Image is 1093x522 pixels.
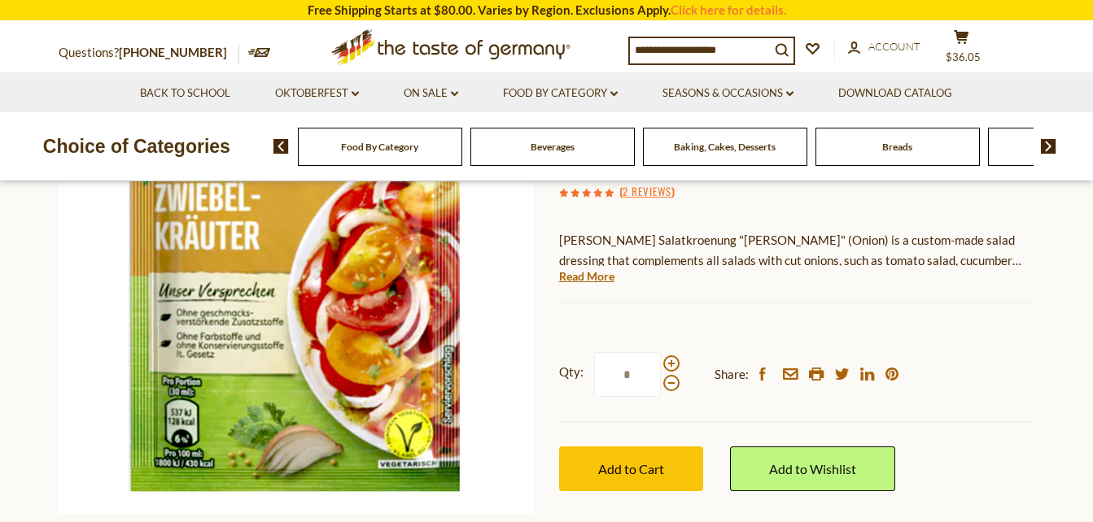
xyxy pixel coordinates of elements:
[273,139,289,154] img: previous arrow
[59,38,535,514] img: Knorr "Salatkroenung" Herbs with Onion Salad Dressing Mix, 5 sachets
[140,85,230,102] a: Back to School
[715,364,749,385] span: Share:
[341,141,418,153] a: Food By Category
[730,446,895,491] a: Add to Wishlist
[662,85,794,102] a: Seasons & Occasions
[946,50,981,63] span: $36.05
[559,230,1035,271] p: [PERSON_NAME] Salatkroenung "[PERSON_NAME]" (Onion) is a custom-made salad dressing that compleme...
[882,141,912,153] a: Breads
[59,42,239,63] p: Questions?
[674,141,776,153] a: Baking, Cakes, Desserts
[868,40,920,53] span: Account
[531,141,575,153] a: Beverages
[275,85,359,102] a: Oktoberfest
[938,29,986,70] button: $36.05
[623,183,671,201] a: 2 Reviews
[848,38,920,56] a: Account
[594,352,661,397] input: Qty:
[598,461,664,476] span: Add to Cart
[119,45,227,59] a: [PHONE_NUMBER]
[559,268,614,285] a: Read More
[671,2,786,17] a: Click here for details.
[838,85,952,102] a: Download Catalog
[559,446,703,491] button: Add to Cart
[404,85,458,102] a: On Sale
[619,183,675,199] span: ( )
[1041,139,1056,154] img: next arrow
[559,362,584,382] strong: Qty:
[503,85,618,102] a: Food By Category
